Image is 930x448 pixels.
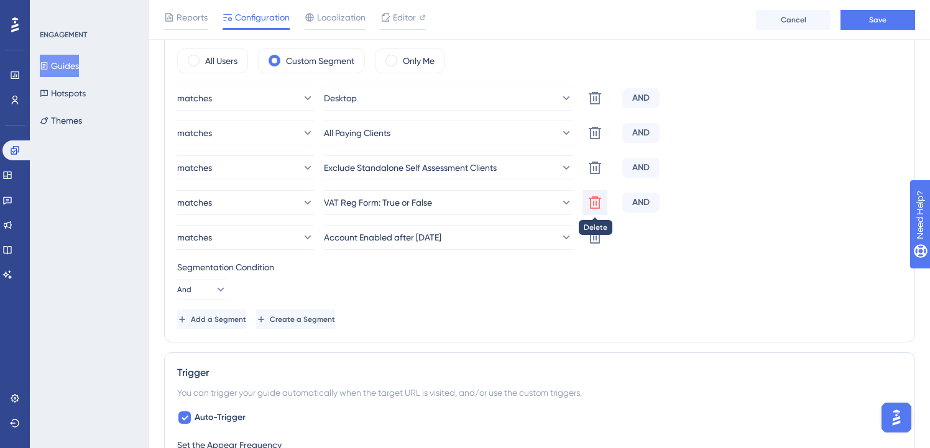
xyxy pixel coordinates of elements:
[286,53,354,68] label: Custom Segment
[393,10,416,25] span: Editor
[256,309,335,329] button: Create a Segment
[324,126,390,140] span: All Paying Clients
[324,91,357,106] span: Desktop
[622,158,660,178] div: AND
[622,123,660,143] div: AND
[324,190,573,215] button: VAT Reg Form: True or False
[177,385,902,400] div: You can trigger your guide automatically when the target URL is visited, and/or use the custom tr...
[40,55,79,77] button: Guides
[177,365,902,380] div: Trigger
[177,225,314,250] button: matches
[177,86,314,111] button: matches
[177,126,212,140] span: matches
[177,195,212,210] span: matches
[177,309,246,329] button: Add a Segment
[622,193,660,213] div: AND
[324,155,573,180] button: Exclude Standalone Self Assessment Clients
[177,160,212,175] span: matches
[324,160,497,175] span: Exclude Standalone Self Assessment Clients
[781,15,806,25] span: Cancel
[324,225,573,250] button: Account Enabled after [DATE]
[324,121,573,145] button: All Paying Clients
[324,195,432,210] span: VAT Reg Form: True or False
[317,10,366,25] span: Localization
[40,30,87,40] div: ENGAGEMENT
[40,109,82,132] button: Themes
[235,10,290,25] span: Configuration
[622,88,660,108] div: AND
[869,15,886,25] span: Save
[270,314,335,324] span: Create a Segment
[324,230,441,245] span: Account Enabled after [DATE]
[177,91,212,106] span: matches
[324,86,573,111] button: Desktop
[177,280,227,299] button: And
[177,285,191,295] span: And
[878,399,915,436] iframe: UserGuiding AI Assistant Launcher
[40,82,86,104] button: Hotspots
[177,230,212,245] span: matches
[205,53,237,68] label: All Users
[840,10,915,30] button: Save
[177,10,208,25] span: Reports
[756,10,831,30] button: Cancel
[29,3,78,18] span: Need Help?
[177,190,314,215] button: matches
[403,53,435,68] label: Only Me
[195,410,246,425] span: Auto-Trigger
[177,260,902,275] div: Segmentation Condition
[191,314,246,324] span: Add a Segment
[177,155,314,180] button: matches
[177,121,314,145] button: matches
